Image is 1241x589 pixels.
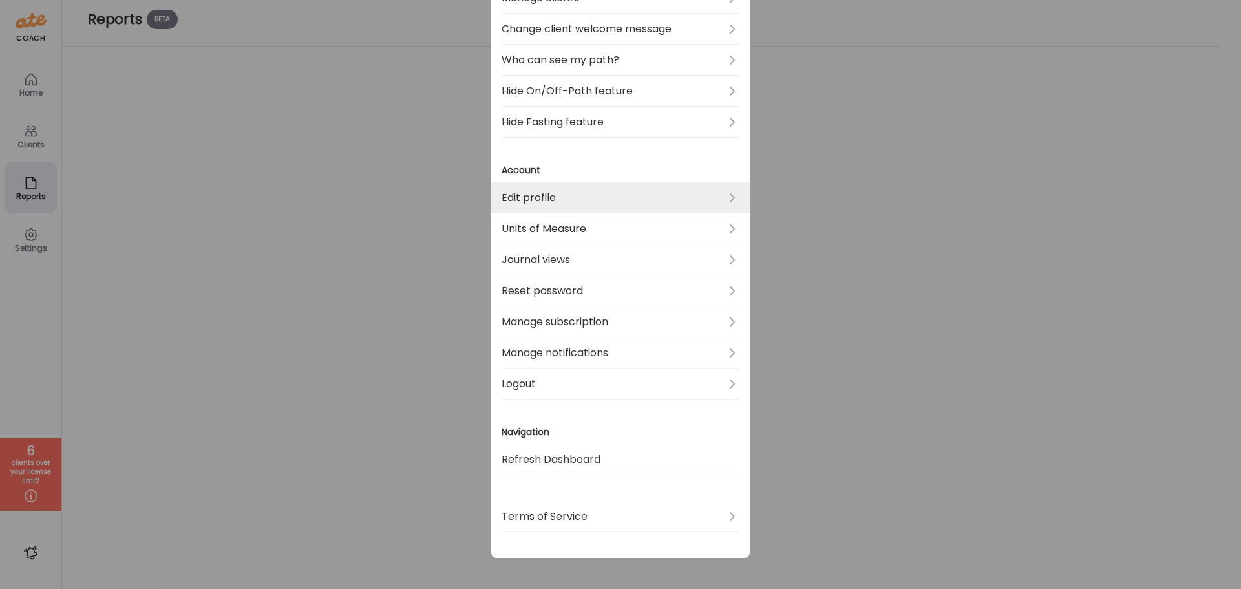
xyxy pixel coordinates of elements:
a: Reset password [502,275,739,306]
a: Journal views [502,244,739,275]
a: Who can see my path? [502,45,739,76]
a: Edit profile [502,182,739,213]
h3: Account [502,164,739,177]
a: Manage notifications [502,337,739,369]
a: Logout [502,369,739,400]
a: Terms of Service [502,501,739,532]
a: Change client welcome message [502,14,739,45]
a: Units of Measure [502,213,739,244]
h3: Navigation [502,425,739,439]
a: Hide On/Off-Path feature [502,76,739,107]
a: Manage subscription [502,306,739,337]
a: Hide Fasting feature [502,107,739,138]
a: Refresh Dashboard [502,444,739,475]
